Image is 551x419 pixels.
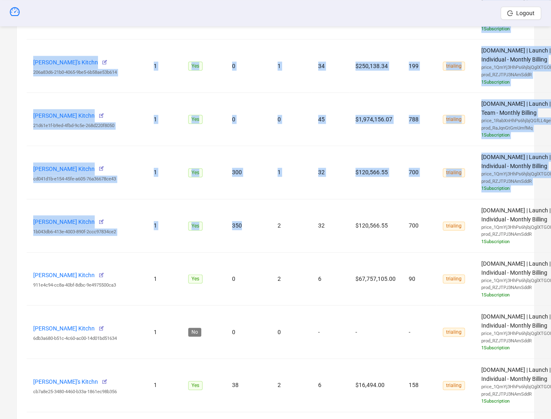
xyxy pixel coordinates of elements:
div: cd041d1b-e154-45fe-a605-76a36678ce43 [33,175,141,183]
div: 34 [318,61,342,71]
span: trialing [443,274,465,283]
td: $120,566.55 [349,146,402,199]
div: 199 [409,61,430,71]
span: trialing [443,61,465,71]
td: 0 [225,39,271,93]
td: 0 [225,93,271,146]
div: 6 [318,380,342,389]
td: 0 [271,93,312,146]
a: [PERSON_NAME]'s Kitchn [33,378,98,385]
span: No [188,328,201,337]
div: 911e4c94-cc8a-40bf-8dbc-9e4975500ca3 [33,282,141,289]
span: dashboard [10,7,20,16]
td: 0 [225,305,271,359]
span: Yes [188,168,203,177]
span: Yes [188,115,203,124]
div: 788 [409,115,430,124]
td: 1 [271,39,312,93]
td: $250,138.34 [349,39,402,93]
span: trialing [443,328,465,337]
span: Logout [516,10,535,16]
td: 1 [147,39,182,93]
div: 6db3a680-b51c-4c60-ac00-14d01bd51634 [33,335,141,342]
div: 90 [409,274,430,283]
td: $16,494.00 [349,359,402,412]
span: Yes [188,274,203,283]
span: logout [507,10,513,16]
div: - [409,328,430,337]
td: 1 [147,93,182,146]
a: [PERSON_NAME] Kitchn [33,325,95,332]
td: 300 [225,146,271,199]
td: 0 [271,305,312,359]
td: - [349,305,402,359]
span: Yes [188,381,203,390]
span: trialing [443,381,465,390]
td: 2 [271,199,312,253]
td: 1 [147,199,182,253]
td: $1,974,156.07 [349,93,402,146]
td: $120,566.55 [349,199,402,253]
div: 45 [318,115,342,124]
div: 700 [409,221,430,230]
div: 158 [409,380,430,389]
div: 206a83d6-21b0-4065-9be5-6b58ae53b614 [33,69,141,76]
span: trialing [443,115,465,124]
td: 350 [225,199,271,253]
div: 21d61e1f-b9ed-4fbd-9c5e-268d220f8050 [33,122,141,130]
a: [PERSON_NAME]'s Kitchn [33,59,98,66]
td: 38 [225,359,271,412]
td: 1 [147,305,182,359]
span: Yes [188,221,203,230]
td: 1 [147,253,182,306]
td: 1 [147,146,182,199]
span: trialing [443,168,465,177]
td: 1 [271,146,312,199]
td: 0 [225,253,271,306]
span: Yes [188,61,203,71]
div: - [318,328,342,337]
td: 2 [271,253,312,306]
div: 1b043db6-413e-4003-890f-2ccc97834ce2 [33,228,141,236]
span: trialing [443,221,465,230]
div: 6 [318,274,342,283]
div: cb7a8e25-3480-4460-b33a-1861ec98b356 [33,388,141,396]
a: [PERSON_NAME] Kitchn [33,112,95,119]
div: 32 [318,168,342,177]
div: 700 [409,168,430,177]
a: [PERSON_NAME] Kitchn [33,272,95,278]
a: [PERSON_NAME] Kitchn [33,219,95,225]
td: $67,757,105.00 [349,253,402,306]
a: [PERSON_NAME] Kitchn [33,165,95,172]
td: 1 [147,359,182,412]
div: 32 [318,221,342,230]
td: 2 [271,359,312,412]
button: Logout [501,7,541,20]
